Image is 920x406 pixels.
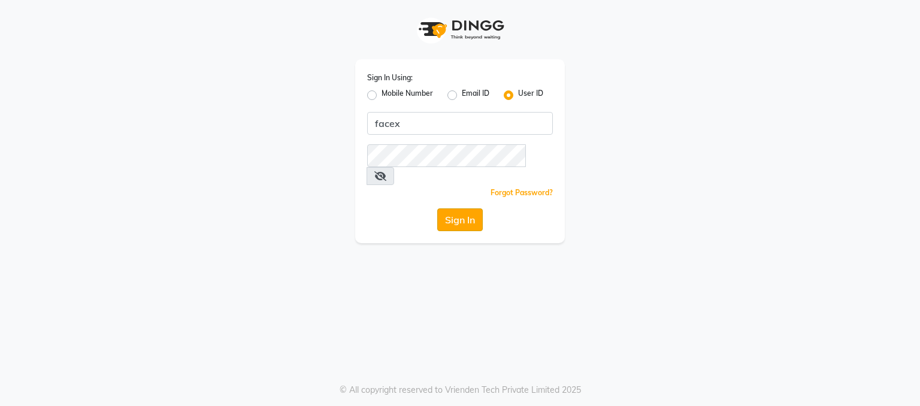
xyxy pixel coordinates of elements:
[462,88,489,102] label: Email ID
[518,88,543,102] label: User ID
[491,188,553,197] a: Forgot Password?
[437,208,483,231] button: Sign In
[367,112,553,135] input: Username
[367,144,526,167] input: Username
[367,72,413,83] label: Sign In Using:
[412,12,508,47] img: logo1.svg
[382,88,433,102] label: Mobile Number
